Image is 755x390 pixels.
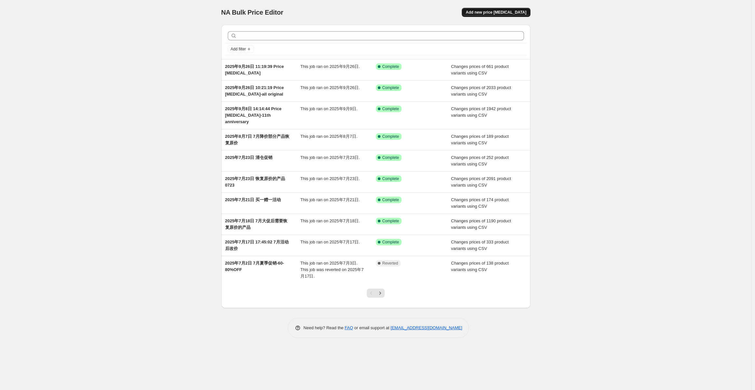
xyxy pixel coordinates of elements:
span: Changes prices of 138 product variants using CSV [451,261,509,272]
button: Add filter [228,45,254,53]
span: Complete [382,134,399,139]
span: Complete [382,176,399,181]
span: This job ran on 2025年8月7日. [300,134,358,139]
span: or email support at [353,325,391,330]
span: Complete [382,155,399,160]
span: Complete [382,197,399,202]
span: Changes prices of 174 product variants using CSV [451,197,509,209]
span: Reverted [382,261,398,266]
button: Add new price [MEDICAL_DATA] [462,8,530,17]
span: Add filter [231,46,246,52]
span: This job ran on 2025年9月26日. [300,85,360,90]
nav: Pagination [367,289,385,298]
span: This job ran on 2025年7月23日. [300,155,360,160]
span: Need help? Read the [304,325,345,330]
span: 2025年7月23日 清仓促销 [225,155,272,160]
span: 2025年7月21日 买一赠一活动 [225,197,281,202]
span: Changes prices of 333 product variants using CSV [451,240,509,251]
span: Complete [382,240,399,245]
span: Changes prices of 1190 product variants using CSV [451,218,511,230]
button: Next [376,289,385,298]
span: This job ran on 2025年7月3日. This job was reverted on 2025年7月17日. [300,261,364,279]
span: Changes prices of 252 product variants using CSV [451,155,509,166]
span: This job ran on 2025年9月9日. [300,106,358,111]
span: 2025年9月26日 10:21:19 Price [MEDICAL_DATA]-all original [225,85,284,97]
span: NA Bulk Price Editor [221,9,283,16]
span: This job ran on 2025年7月21日. [300,197,360,202]
span: Changes prices of 189 product variants using CSV [451,134,509,145]
span: 2025年7月2日 7月夏季促销-60-80%OFF [225,261,284,272]
a: [EMAIL_ADDRESS][DOMAIN_NAME] [391,325,462,330]
span: Complete [382,64,399,69]
span: 2025年8月7日 7月降价部分产品恢复原价 [225,134,289,145]
span: 2025年7月18日 7月大促后需要恢复原价的产品 [225,218,287,230]
span: Changes prices of 661 product variants using CSV [451,64,509,75]
span: Changes prices of 2033 product variants using CSV [451,85,511,97]
span: 2025年9月8日 14:14:44 Price [MEDICAL_DATA]-11th anniversary [225,106,281,124]
span: Complete [382,218,399,224]
span: Complete [382,85,399,90]
span: Complete [382,106,399,111]
span: This job ran on 2025年7月23日. [300,176,360,181]
span: 2025年7月23日 恢复原价的产品0723 [225,176,285,188]
a: FAQ [345,325,353,330]
span: This job ran on 2025年7月18日. [300,218,360,223]
span: 2025年9月26日 11:19:39 Price [MEDICAL_DATA] [225,64,284,75]
span: Add new price [MEDICAL_DATA] [466,10,526,15]
span: Changes prices of 2091 product variants using CSV [451,176,511,188]
span: This job ran on 2025年7月17日. [300,240,360,244]
span: This job ran on 2025年9月26日. [300,64,360,69]
span: 2025年7月17日 17:45:02 7月活动后改价 [225,240,289,251]
span: Changes prices of 1942 product variants using CSV [451,106,511,118]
